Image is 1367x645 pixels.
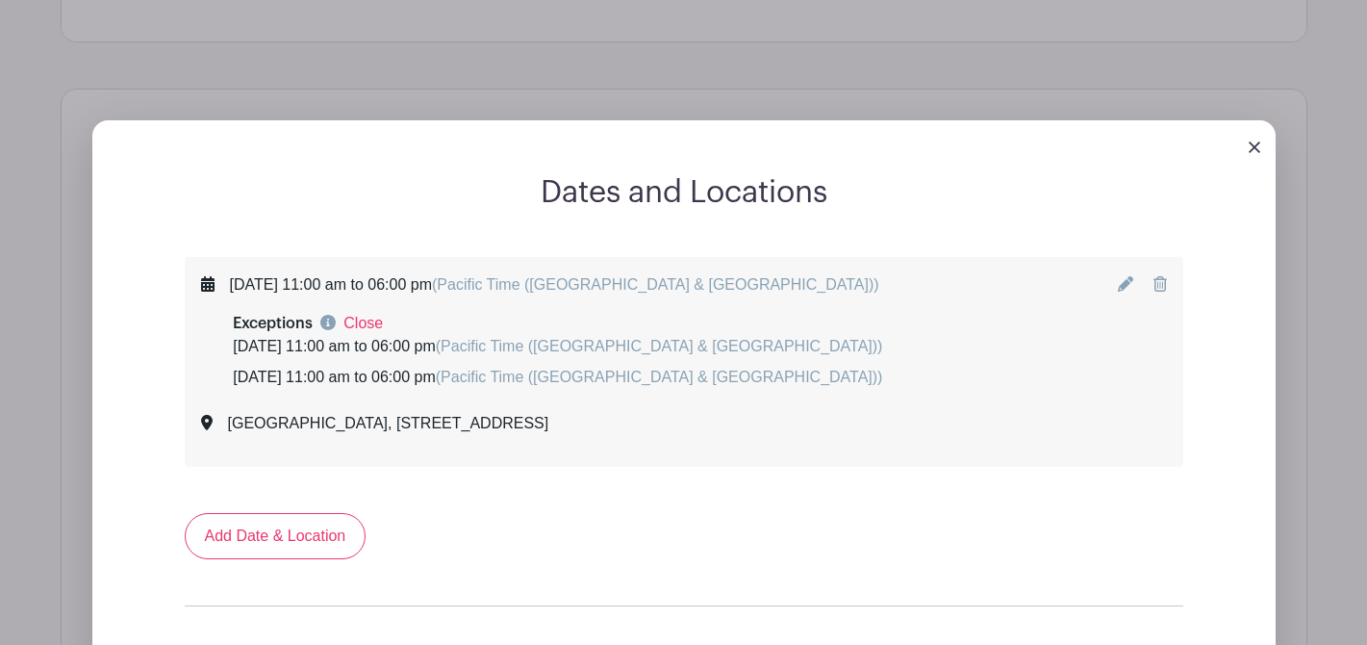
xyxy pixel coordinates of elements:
span: (Pacific Time ([GEOGRAPHIC_DATA] & [GEOGRAPHIC_DATA])) [432,276,879,293]
span: (Pacific Time ([GEOGRAPHIC_DATA] & [GEOGRAPHIC_DATA])) [436,338,883,354]
span: Exceptions [233,316,313,331]
span: (Pacific Time ([GEOGRAPHIC_DATA] & [GEOGRAPHIC_DATA])) [436,369,883,385]
img: close_button-5f87c8562297e5c2d7936805f587ecaba9071eb48480494691a3f1689db116b3.svg [1249,142,1260,153]
div: [DATE] 11:00 am to 06:00 pm [230,273,879,297]
h2: Dates and Locations [92,174,1276,211]
div: [DATE] 11:00 am to 06:00 pm [233,366,882,389]
div: [GEOGRAPHIC_DATA], [STREET_ADDRESS] [228,412,549,435]
div: [DATE] 11:00 am to 06:00 pm [233,335,882,358]
a: Close [343,312,383,335]
a: Add Date & Location [185,513,367,559]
